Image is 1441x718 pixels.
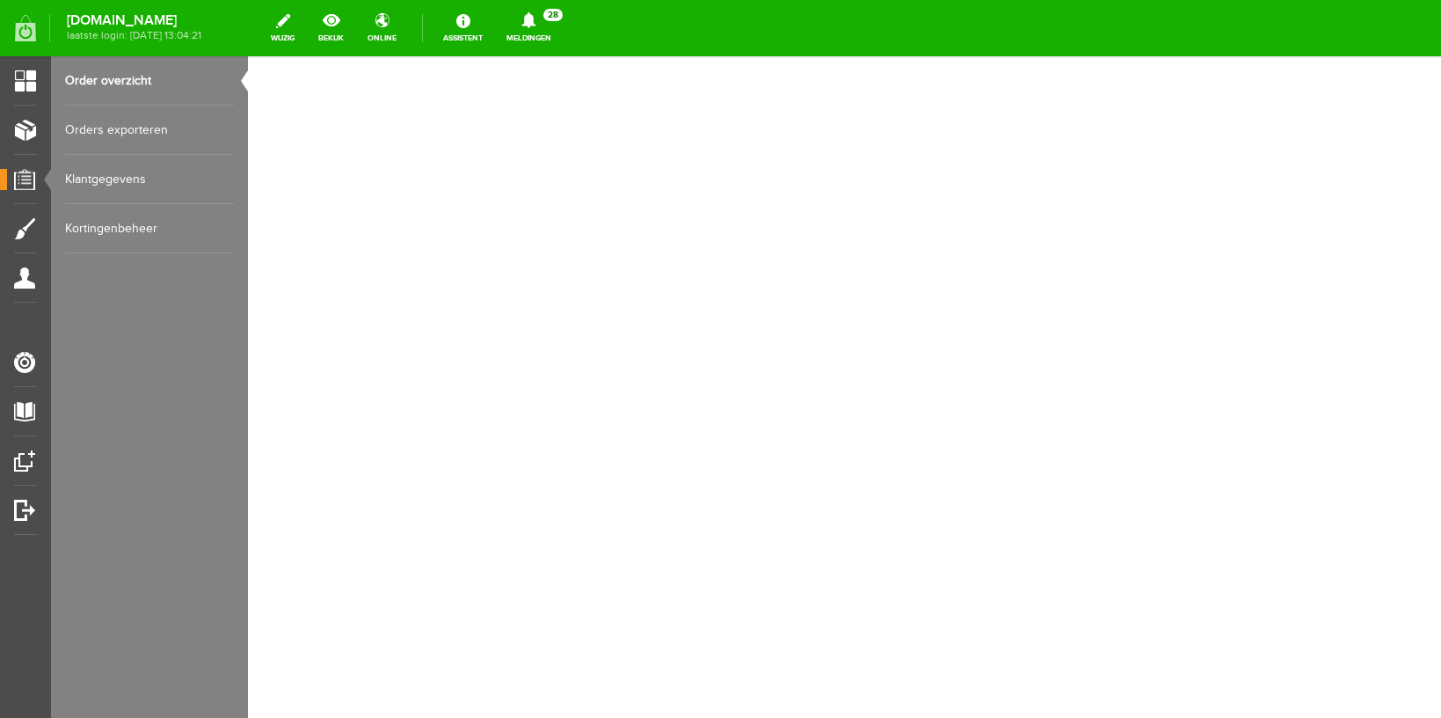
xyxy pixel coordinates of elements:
[65,204,234,253] a: Kortingenbeheer
[543,9,563,21] span: 28
[65,56,234,106] a: Order overzicht
[496,9,562,48] a: Meldingen28
[433,9,493,48] a: Assistent
[67,31,201,40] span: laatste login: [DATE] 13:04:21
[308,9,354,48] a: bekijk
[357,9,407,48] a: online
[65,155,234,204] a: Klantgegevens
[65,106,234,155] a: Orders exporteren
[67,16,201,26] strong: [DOMAIN_NAME]
[260,9,305,48] a: wijzig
